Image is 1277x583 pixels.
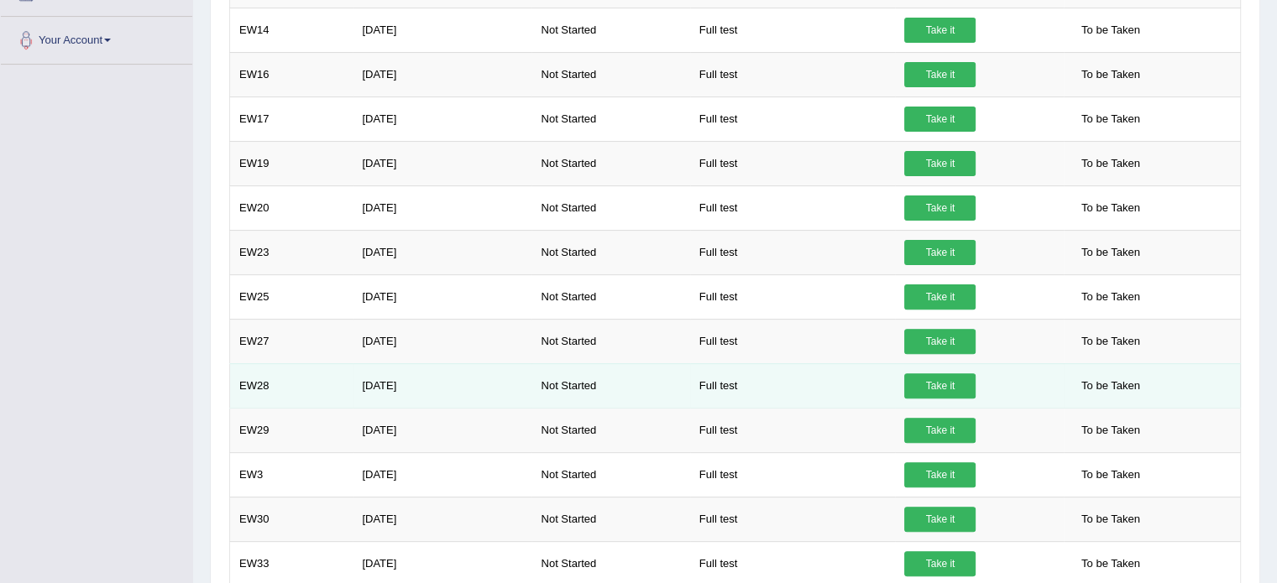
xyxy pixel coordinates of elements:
[1073,418,1149,443] span: To be Taken
[230,185,353,230] td: EW20
[1073,507,1149,532] span: To be Taken
[353,408,531,452] td: [DATE]
[230,452,353,497] td: EW3
[904,284,976,310] a: Take it
[690,185,896,230] td: Full test
[1073,195,1149,221] span: To be Taken
[353,274,531,319] td: [DATE]
[531,408,689,452] td: Not Started
[1073,551,1149,576] span: To be Taken
[531,274,689,319] td: Not Started
[690,141,896,185] td: Full test
[531,52,689,96] td: Not Started
[230,52,353,96] td: EW16
[690,319,896,363] td: Full test
[690,452,896,497] td: Full test
[1073,18,1149,43] span: To be Taken
[353,497,531,541] td: [DATE]
[531,230,689,274] td: Not Started
[230,497,353,541] td: EW30
[1073,107,1149,132] span: To be Taken
[904,107,976,132] a: Take it
[904,373,976,398] a: Take it
[904,62,976,87] a: Take it
[230,141,353,185] td: EW19
[1073,240,1149,265] span: To be Taken
[1073,151,1149,176] span: To be Taken
[904,329,976,354] a: Take it
[531,185,689,230] td: Not Started
[531,141,689,185] td: Not Started
[230,363,353,408] td: EW28
[1073,284,1149,310] span: To be Taken
[531,452,689,497] td: Not Started
[904,551,976,576] a: Take it
[353,52,531,96] td: [DATE]
[230,8,353,52] td: EW14
[690,497,896,541] td: Full test
[690,52,896,96] td: Full test
[353,319,531,363] td: [DATE]
[904,151,976,176] a: Take it
[1073,373,1149,398] span: To be Taken
[353,96,531,141] td: [DATE]
[1,17,192,59] a: Your Account
[230,274,353,319] td: EW25
[690,8,896,52] td: Full test
[230,408,353,452] td: EW29
[690,363,896,408] td: Full test
[230,230,353,274] td: EW23
[531,363,689,408] td: Not Started
[531,497,689,541] td: Not Started
[1073,62,1149,87] span: To be Taken
[1073,329,1149,354] span: To be Taken
[353,363,531,408] td: [DATE]
[353,452,531,497] td: [DATE]
[904,240,976,265] a: Take it
[690,274,896,319] td: Full test
[904,507,976,532] a: Take it
[690,230,896,274] td: Full test
[904,418,976,443] a: Take it
[353,141,531,185] td: [DATE]
[353,230,531,274] td: [DATE]
[904,18,976,43] a: Take it
[904,195,976,221] a: Take it
[690,408,896,452] td: Full test
[904,462,976,487] a: Take it
[230,319,353,363] td: EW27
[531,319,689,363] td: Not Started
[690,96,896,141] td: Full test
[230,96,353,141] td: EW17
[1073,462,1149,487] span: To be Taken
[531,8,689,52] td: Not Started
[353,8,531,52] td: [DATE]
[353,185,531,230] td: [DATE]
[531,96,689,141] td: Not Started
